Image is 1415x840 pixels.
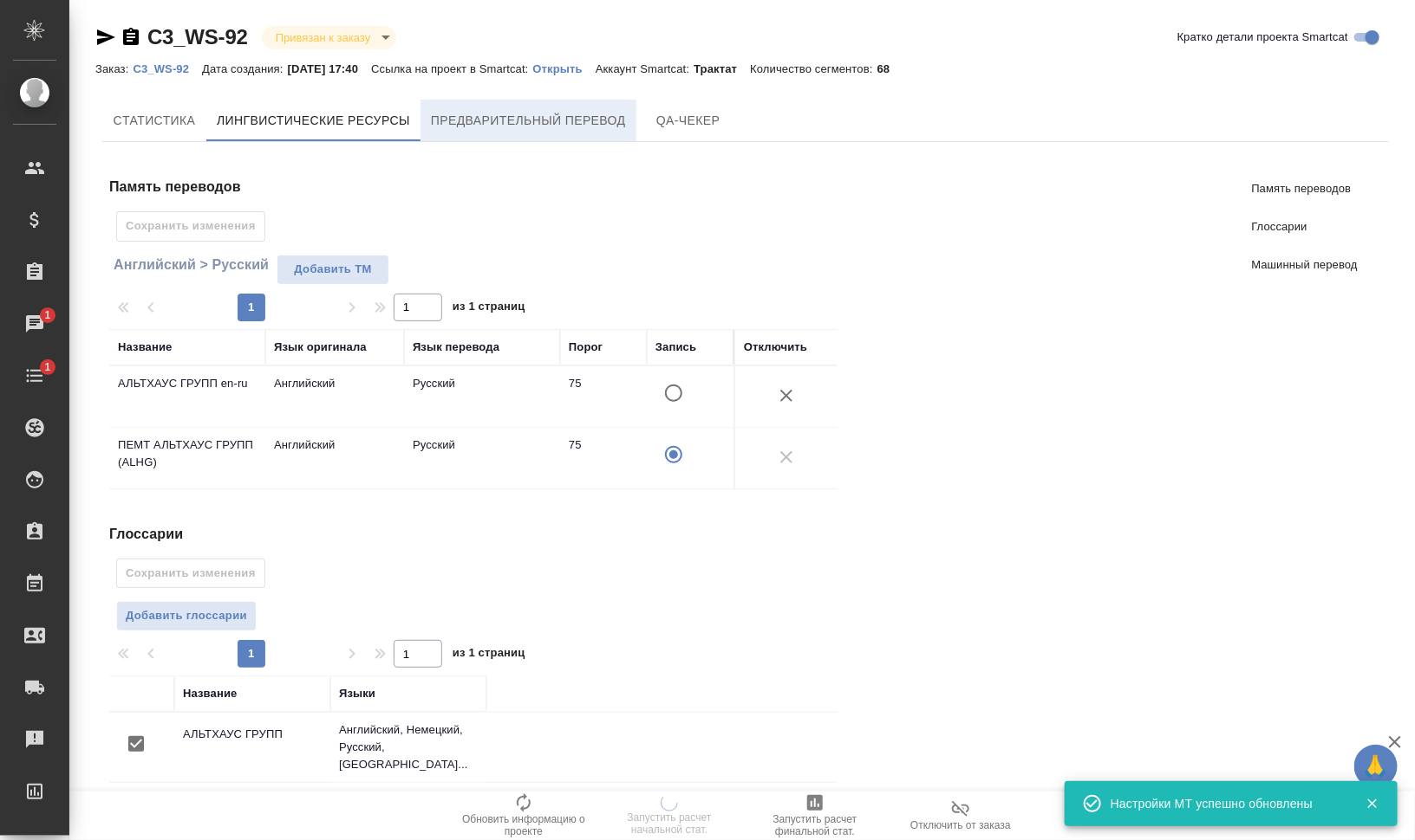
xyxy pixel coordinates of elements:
button: Обновить информацию о проекте [451,792,597,840]
p: Аккаунт Smartcat: [596,62,694,75]
p: Ссылка на проект в Smartcat: [371,62,532,75]
span: Память переводов [1252,180,1358,197]
span: Добавить глоссарии [126,606,247,626]
span: Запустить расчет начальной стат. [607,811,732,836]
button: Добавить TM [277,255,389,285]
div: Настройки МТ успешно обновлены [1111,795,1340,812]
td: АЛЬТХАУС ГРУПП en-ru [109,366,265,427]
div: Название [183,685,237,702]
div: Язык перевода [413,339,499,356]
td: ПЕМТ АЛЬТХАУС ГРУПП (ALHG) [109,428,265,488]
button: 🙏 [1354,745,1398,788]
td: Английский [265,428,404,488]
p: Количество сегментов: [750,62,877,75]
h4: Глоссарии [109,524,851,545]
span: Отключить от заказа [910,819,1011,831]
a: C3_WS-92 [147,25,248,48]
span: Добавить TM [286,260,380,280]
span: 🙏 [1361,748,1391,785]
button: Запустить расчет начальной стат. [597,792,742,840]
a: 1 [4,354,65,397]
td: 75 [560,428,647,488]
div: Отключить [744,339,807,356]
span: Предварительный перевод [431,110,626,132]
span: QA-чекер [647,110,730,132]
div: Языки [339,685,375,702]
div: Привязан к заказу [262,26,396,49]
p: Открыть [533,62,596,75]
h4: Память переводов [109,177,851,197]
span: 1 [34,307,61,324]
span: Cтатистика [113,110,196,132]
button: Отключить от заказа [888,792,1034,840]
a: Машинный перевод [1238,246,1372,284]
td: Английский [265,366,404,427]
a: Память переводов [1238,170,1372,208]
button: Закрыть [1354,796,1390,811]
span: Запустить расчет финальной стат. [753,813,877,837]
p: Английский, Немецкий, Русский, [GEOGRAPHIC_DATA]... [339,721,478,773]
p: Трактат [694,62,750,75]
a: C3_WS-92 [133,61,202,75]
span: из 1 страниц [453,296,525,321]
div: Запись [655,339,696,356]
p: 68 [877,62,903,75]
a: Глоссарии [1238,208,1372,246]
div: Язык оригинала [274,339,367,356]
button: Привязан к заказу [271,30,375,45]
span: 1 [34,359,61,376]
p: [DATE] 17:40 [288,62,372,75]
span: Глоссарии [1252,218,1358,236]
a: Открыть [533,61,596,75]
button: Скопировать ссылку [121,27,141,48]
p: Дата создания: [202,62,287,75]
p: Русский [413,375,551,392]
p: Заказ: [95,62,133,75]
a: 1 [4,302,65,346]
td: 75 [560,366,647,427]
p: C3_WS-92 [133,62,202,75]
span: Английский > Русский [109,255,269,275]
span: Обновить информацию о проекте [461,813,586,837]
button: Добавить глоссарии [116,601,257,631]
span: Лингвистические ресурсы [217,110,410,132]
div: Название [118,339,172,356]
td: АЛЬТХАУС ГРУПП [174,717,330,778]
span: из 1 страниц [453,643,525,668]
span: Машинный перевод [1252,256,1358,274]
div: Порог [569,339,603,356]
button: Скопировать ссылку для ЯМессенджера [95,27,116,48]
span: Кратко детали проекта Smartcat [1177,29,1348,46]
button: Запустить расчет финальной стат. [742,792,888,840]
p: Русский [413,436,551,454]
